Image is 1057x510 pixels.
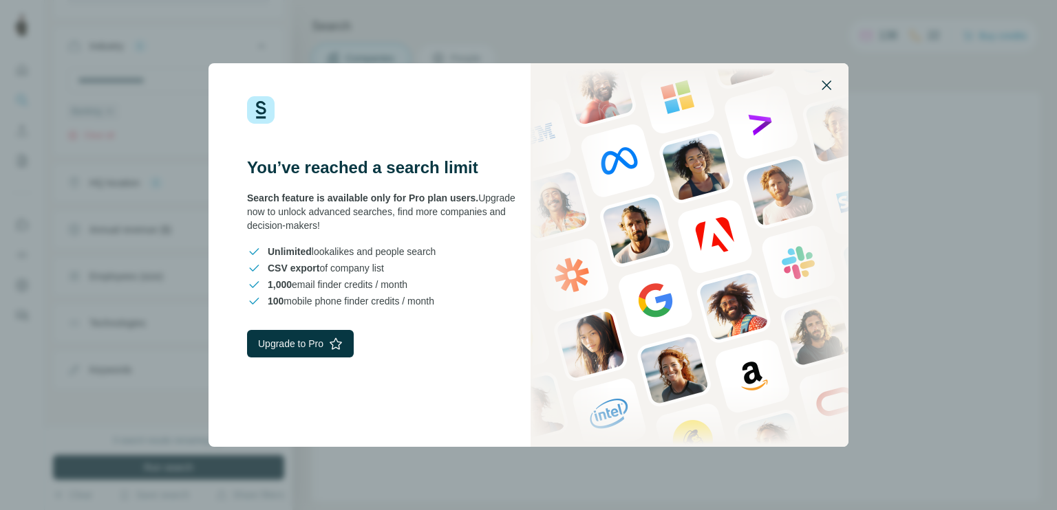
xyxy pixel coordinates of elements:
[268,294,434,308] span: mobile phone finder credits / month
[268,245,436,258] span: lookalikes and people search
[247,330,354,357] button: Upgrade to Pro
[247,192,478,203] span: Search feature is available only for Pro plan users.
[247,96,275,124] img: Surfe Logo
[268,296,284,307] span: 100
[247,191,528,232] div: Upgrade now to unlock advanced searches, find more companies and decision-makers!
[268,279,292,290] span: 1,000
[247,157,528,179] h3: You’ve reached a search limit
[268,278,407,291] span: email finder credits / month
[268,263,319,274] span: CSV export
[531,63,848,447] img: Surfe Stock Photo - showing people and technologies
[268,246,312,257] span: Unlimited
[268,261,384,275] span: of company list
